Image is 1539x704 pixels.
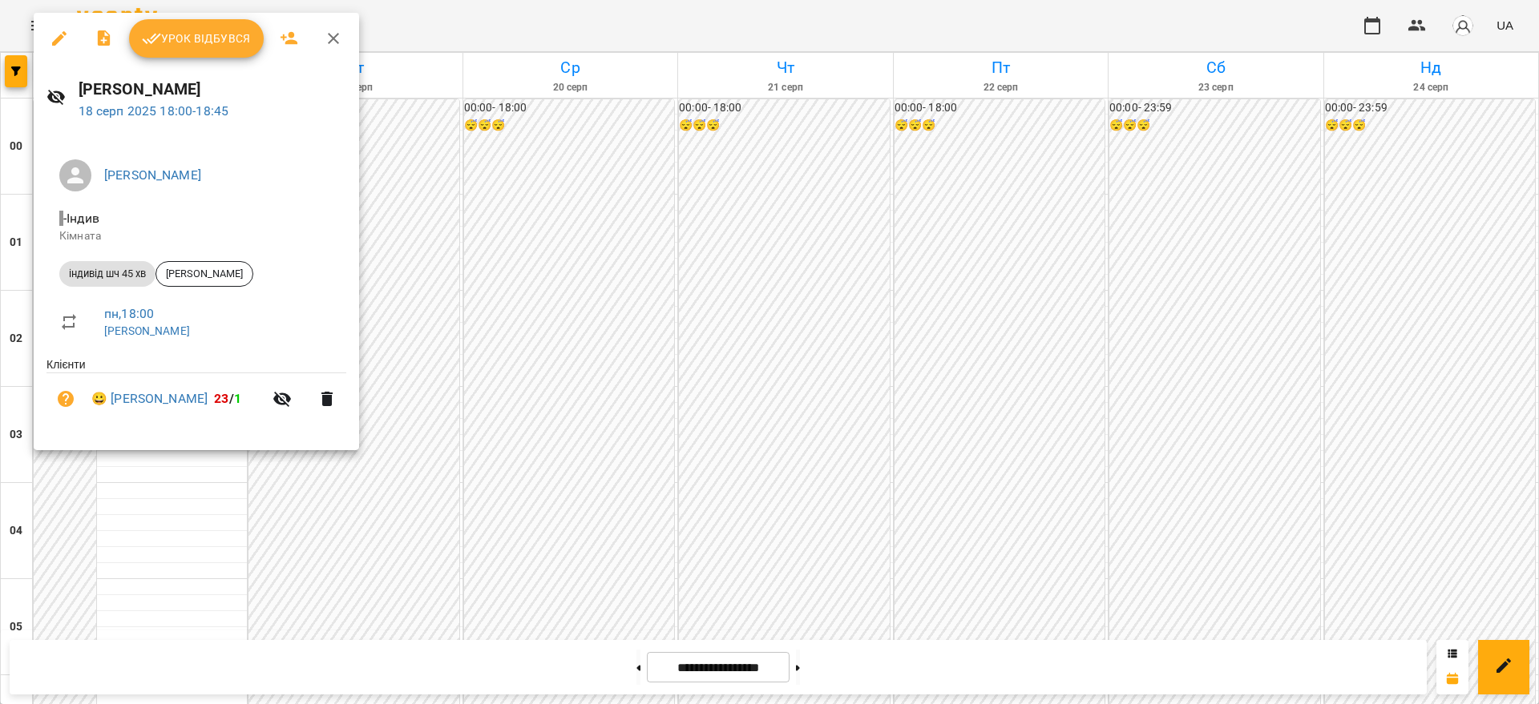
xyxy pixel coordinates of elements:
span: 1 [234,391,241,406]
span: Урок відбувся [142,29,251,48]
span: [PERSON_NAME] [156,267,252,281]
p: Кімната [59,228,333,244]
div: [PERSON_NAME] [156,261,253,287]
a: пн , 18:00 [104,306,154,321]
b: / [214,391,241,406]
h6: [PERSON_NAME] [79,77,346,102]
a: [PERSON_NAME] [104,167,201,183]
button: Урок відбувся [129,19,264,58]
span: 23 [214,391,228,406]
span: - Індив [59,211,103,226]
a: [PERSON_NAME] [104,324,190,337]
button: Візит ще не сплачено. Додати оплату? [46,380,85,418]
a: 18 серп 2025 18:00-18:45 [79,103,229,119]
span: індивід шч 45 хв [59,267,156,281]
ul: Клієнти [46,356,346,431]
a: 😀 [PERSON_NAME] [91,389,208,408]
